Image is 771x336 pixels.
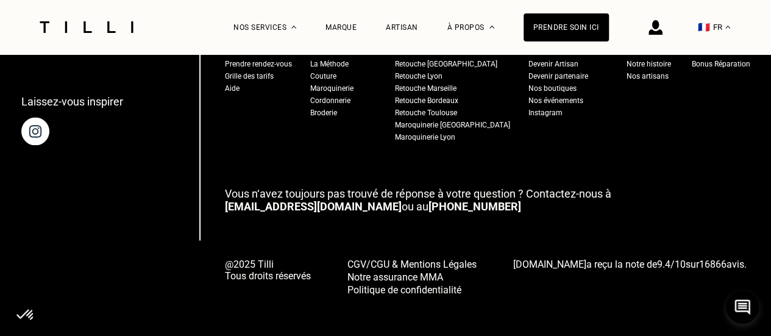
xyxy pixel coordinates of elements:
img: page instagram de Tilli une retoucherie à domicile [21,117,49,145]
span: Politique de confidentialité [347,284,461,295]
a: Cordonnerie [310,95,350,107]
a: Politique de confidentialité [347,282,477,295]
a: Notre histoire [627,58,671,70]
a: CGV/CGU & Mentions Légales [347,257,477,270]
a: Marque [325,23,357,32]
span: Notre assurance MMA [347,271,443,282]
span: [DOMAIN_NAME] [513,258,586,270]
img: Menu déroulant [291,26,296,29]
a: Devenir partenaire [528,70,588,82]
a: Retouche [GEOGRAPHIC_DATA] [395,58,497,70]
a: Maroquinerie [GEOGRAPHIC_DATA] [395,119,510,131]
span: Vous n‘avez toujours pas trouvé de réponse à votre question ? Contactez-nous à [225,187,611,200]
span: a reçu la note de sur avis. [513,258,747,270]
a: Prendre soin ici [524,13,609,41]
a: La Méthode [310,58,349,70]
span: / [657,258,686,270]
a: Broderie [310,107,337,119]
span: 9.4 [657,258,670,270]
a: Nos boutiques [528,82,577,95]
a: Retouche Toulouse [395,107,457,119]
a: Instagram [528,107,563,119]
span: @2025 Tilli [225,258,311,270]
img: Menu déroulant à propos [489,26,494,29]
a: Maroquinerie Lyon [395,131,455,143]
a: Aide [225,82,240,95]
a: [EMAIL_ADDRESS][DOMAIN_NAME] [225,200,402,213]
span: 10 [675,258,686,270]
a: Couture [310,70,336,82]
p: Laissez-vous inspirer [21,95,123,108]
span: Tous droits réservés [225,270,311,281]
a: Nos artisans [627,70,669,82]
a: Bonus Réparation [692,58,750,70]
a: Retouche Marseille [395,82,457,95]
span: 🇫🇷 [698,21,710,33]
a: Notre assurance MMA [347,270,477,282]
a: Retouche Lyon [395,70,442,82]
a: Grille des tarifs [225,70,274,82]
a: Devenir Artisan [528,58,578,70]
img: Logo du service de couturière Tilli [35,21,138,33]
a: [PHONE_NUMBER] [428,200,521,213]
a: Prendre rendez-vous [225,58,292,70]
span: CGV/CGU & Mentions Légales [347,258,477,270]
img: menu déroulant [725,26,730,29]
p: ou au [225,187,750,213]
a: Artisan [386,23,418,32]
img: icône connexion [648,20,663,35]
a: Maroquinerie [310,82,354,95]
a: Retouche Bordeaux [395,95,458,107]
span: 16866 [699,258,727,270]
a: Nos événements [528,95,583,107]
